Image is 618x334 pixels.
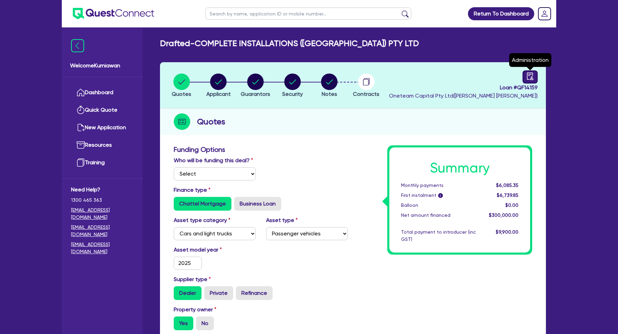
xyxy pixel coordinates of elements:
[171,73,192,99] button: Quotes
[396,229,481,243] div: Total payment to introducer (inc GST)
[389,83,538,92] span: Loan # QF14159
[70,62,134,70] span: Welcome Kurniawan
[71,241,133,255] a: [EMAIL_ADDRESS][DOMAIN_NAME]
[160,38,419,48] h2: Drafted - COMPLETE INSTALLATIONS ([GEOGRAPHIC_DATA]) PTY LTD
[266,216,298,224] label: Asset type
[389,92,538,99] span: Oneteam Capital Pty Ltd ( [PERSON_NAME] [PERSON_NAME] )
[197,115,225,128] h2: Quotes
[174,145,348,154] h3: Funding Options
[322,91,337,97] span: Notes
[77,141,85,149] img: resources
[77,106,85,114] img: quick-quote
[468,7,534,20] a: Return To Dashboard
[536,5,553,23] a: Dropdown toggle
[489,212,518,218] span: $300,000.00
[438,193,443,198] span: i
[71,154,133,171] a: Training
[496,182,518,188] span: $6,085.35
[174,186,210,194] label: Finance type
[396,212,481,219] div: Net amount financed
[77,123,85,132] img: new-application
[71,197,133,204] span: 1300 465 363
[71,119,133,136] a: New Application
[71,186,133,194] span: Need Help?
[396,182,481,189] div: Monthly payments
[240,73,271,99] button: Guarantors
[234,197,281,211] label: Business Loan
[396,192,481,199] div: First instalment
[353,91,379,97] span: Contracts
[196,316,214,330] label: No
[282,73,303,99] button: Security
[174,113,190,130] img: step-icon
[205,8,411,20] input: Search by name, application ID or mobile number...
[71,224,133,238] a: [EMAIL_ADDRESS][DOMAIN_NAME]
[353,73,380,99] button: Contracts
[401,160,518,176] h1: Summary
[396,202,481,209] div: Balloon
[236,286,273,300] label: Refinance
[174,316,193,330] label: Yes
[321,73,338,99] button: Notes
[174,156,253,165] label: Who will be funding this deal?
[206,91,231,97] span: Applicant
[241,91,270,97] span: Guarantors
[509,53,551,67] div: Administration
[174,305,216,314] label: Property owner
[71,84,133,101] a: Dashboard
[526,73,534,80] span: audit
[169,246,261,254] label: Asset model year
[204,286,233,300] label: Private
[77,158,85,167] img: training
[206,73,231,99] button: Applicant
[71,39,84,52] img: icon-menu-close
[282,91,303,97] span: Security
[71,207,133,221] a: [EMAIL_ADDRESS][DOMAIN_NAME]
[505,202,518,208] span: $0.00
[174,197,231,211] label: Chattel Mortgage
[73,8,154,19] img: quest-connect-logo-blue
[71,136,133,154] a: Resources
[71,101,133,119] a: Quick Quote
[174,275,211,283] label: Supplier type
[174,286,202,300] label: Dealer
[172,91,191,97] span: Quotes
[174,216,230,224] label: Asset type category
[497,192,518,198] span: $6,739.85
[496,229,518,235] span: $9,900.00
